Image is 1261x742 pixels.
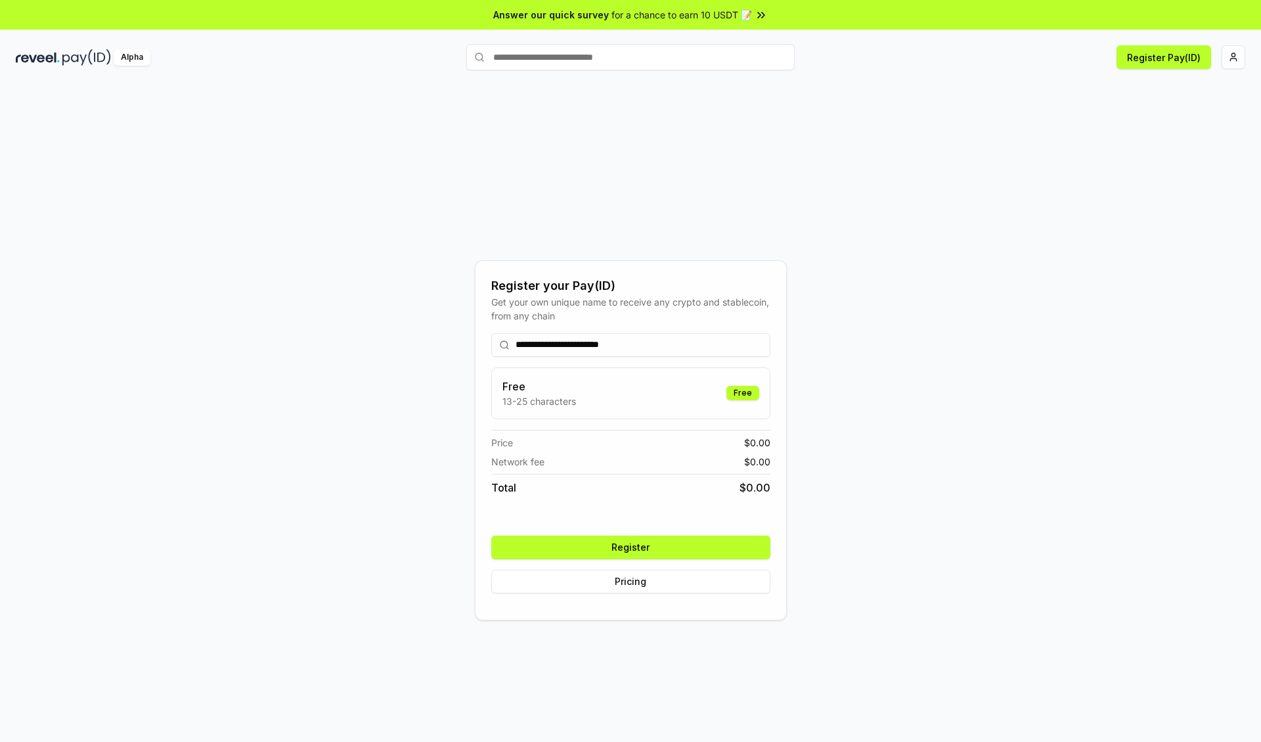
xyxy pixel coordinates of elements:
[493,8,609,22] span: Answer our quick survey
[491,536,770,559] button: Register
[611,8,752,22] span: for a chance to earn 10 USDT 📝
[491,480,516,496] span: Total
[16,49,60,66] img: reveel_dark
[502,394,576,408] p: 13-25 characters
[744,455,770,469] span: $ 0.00
[491,277,770,295] div: Register your Pay(ID)
[62,49,111,66] img: pay_id
[491,570,770,593] button: Pricing
[1117,45,1211,69] button: Register Pay(ID)
[502,379,576,394] h3: Free
[726,386,759,400] div: Free
[491,295,770,323] div: Get your own unique name to receive any crypto and stablecoin, from any chain
[491,436,513,450] span: Price
[114,49,150,66] div: Alpha
[740,480,770,496] span: $ 0.00
[491,455,544,469] span: Network fee
[744,436,770,450] span: $ 0.00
